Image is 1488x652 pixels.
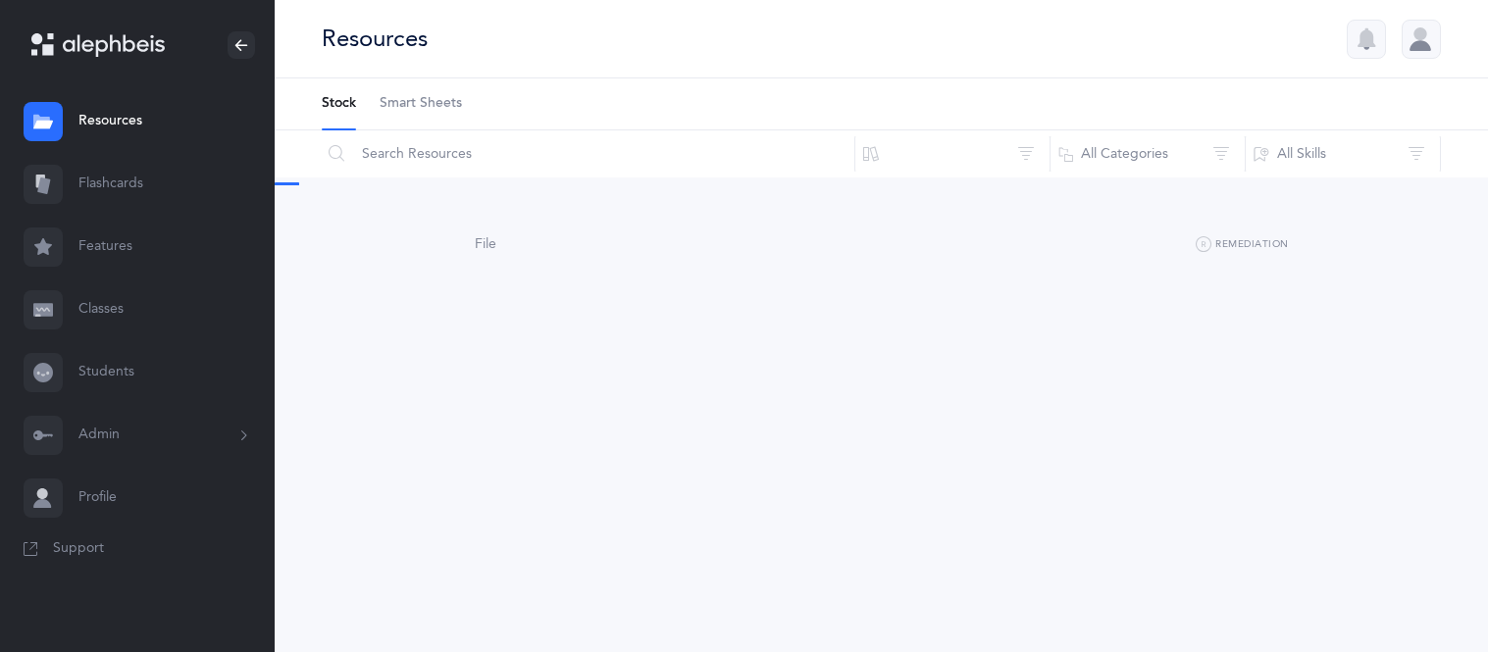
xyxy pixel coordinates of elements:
[321,130,855,177] input: Search Resources
[322,23,428,55] div: Resources
[475,236,496,252] span: File
[1196,233,1289,257] button: Remediation
[53,539,104,559] span: Support
[380,94,462,114] span: Smart Sheets
[1245,130,1441,177] button: All Skills
[1050,130,1246,177] button: All Categories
